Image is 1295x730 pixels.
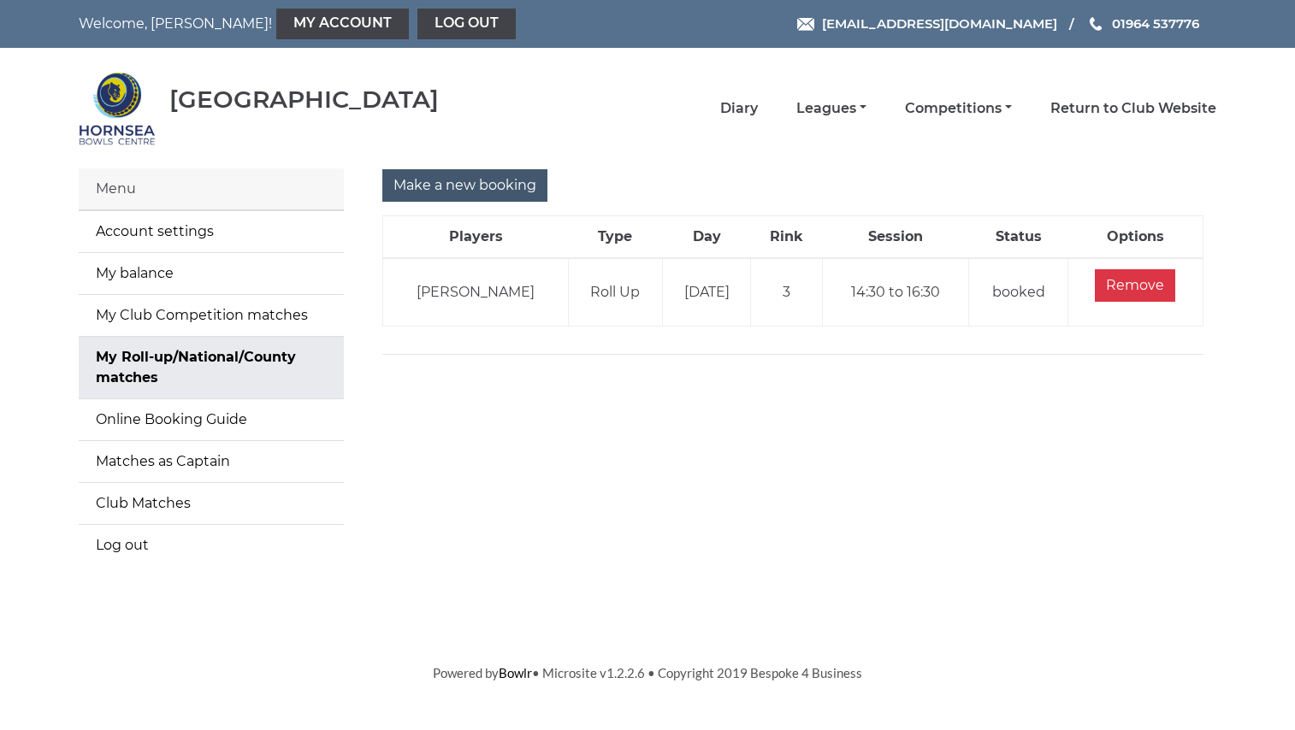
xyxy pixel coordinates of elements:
a: Club Matches [79,483,344,524]
a: My balance [79,253,344,294]
th: Rink [751,216,823,259]
th: Status [969,216,1068,259]
a: Account settings [79,211,344,252]
a: My Roll-up/National/County matches [79,337,344,398]
th: Day [662,216,751,259]
td: 3 [751,258,823,327]
span: 01964 537776 [1112,15,1199,32]
input: Make a new booking [382,169,547,202]
input: Remove [1095,269,1175,302]
a: Diary [720,99,758,118]
td: [DATE] [662,258,751,327]
td: Roll Up [568,258,662,327]
img: Hornsea Bowls Centre [79,70,156,147]
td: [PERSON_NAME] [383,258,569,327]
img: Email [797,18,814,31]
a: My Account [276,9,409,39]
th: Options [1067,216,1203,259]
a: Email [EMAIL_ADDRESS][DOMAIN_NAME] [797,14,1057,33]
nav: Welcome, [PERSON_NAME]! [79,9,538,39]
a: Matches as Captain [79,441,344,482]
a: Bowlr [499,665,532,680]
a: Return to Club Website [1050,99,1216,118]
a: Log out [417,9,516,39]
th: Players [383,216,569,259]
td: booked [969,258,1068,327]
span: [EMAIL_ADDRESS][DOMAIN_NAME] [822,15,1057,32]
th: Session [823,216,969,259]
a: Online Booking Guide [79,399,344,440]
img: Phone us [1090,17,1102,31]
a: Leagues [796,99,866,118]
a: Phone us 01964 537776 [1087,14,1199,33]
div: [GEOGRAPHIC_DATA] [169,86,439,113]
a: Competitions [905,99,1012,118]
div: Menu [79,168,344,210]
a: Log out [79,525,344,566]
a: My Club Competition matches [79,295,344,336]
span: Powered by • Microsite v1.2.2.6 • Copyright 2019 Bespoke 4 Business [433,665,862,680]
th: Type [568,216,662,259]
td: 14:30 to 16:30 [823,258,969,327]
